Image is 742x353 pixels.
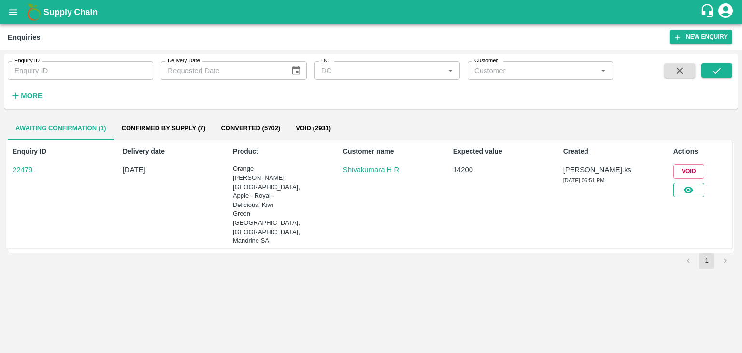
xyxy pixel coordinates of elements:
[597,64,610,77] button: Open
[14,57,40,65] label: Enquiry ID
[8,117,114,140] button: Awaiting confirmation (1)
[13,166,32,174] a: 22479
[343,164,399,175] a: Shivakumara H R
[233,164,289,245] p: Orange [PERSON_NAME][GEOGRAPHIC_DATA], Apple - Royal - Delicious, Kiwi Green [GEOGRAPHIC_DATA], [...
[21,92,43,100] strong: More
[563,147,619,157] p: Created
[474,57,498,65] label: Customer
[2,1,24,23] button: open drawer
[563,177,605,183] span: [DATE] 06:51 PM
[123,164,179,175] p: [DATE]
[717,2,734,22] div: account of current user
[114,117,214,140] button: Confirmed by supply (7)
[287,61,305,80] button: Choose date
[168,57,200,65] label: Delivery Date
[123,147,179,157] p: Delivery date
[8,31,41,44] div: Enquiries
[8,88,45,104] button: More
[471,64,594,77] input: Customer
[453,147,509,157] p: Expected value
[13,147,69,157] p: Enquiry ID
[213,117,288,140] button: Converted (5702)
[8,61,153,80] input: Enquiry ID
[24,2,43,22] img: logo
[673,164,704,178] button: Void
[161,61,283,80] input: Requested Date
[679,253,734,269] nav: pagination navigation
[700,3,717,21] div: customer-support
[670,30,732,44] button: New Enquiry
[563,164,619,175] p: [PERSON_NAME].ks
[43,5,700,19] a: Supply Chain
[288,117,339,140] button: Void (2931)
[444,64,457,77] button: Open
[453,164,509,175] p: 14200
[317,64,441,77] input: DC
[321,57,329,65] label: DC
[343,147,399,157] p: Customer name
[673,147,729,157] p: Actions
[43,7,98,17] b: Supply Chain
[699,253,714,269] button: page 1
[233,147,289,157] p: Product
